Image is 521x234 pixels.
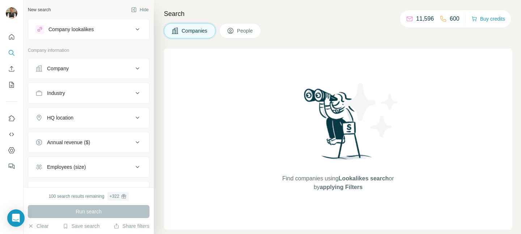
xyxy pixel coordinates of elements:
span: applying Filters [320,184,363,190]
span: Find companies using or by [280,174,396,192]
div: + 322 [110,193,119,200]
div: Company [47,65,69,72]
button: HQ location [28,109,149,126]
button: Buy credits [471,14,505,24]
button: Search [6,46,17,59]
button: Employees (size) [28,158,149,176]
h4: Search [164,9,512,19]
button: Industry [28,84,149,102]
button: Clear [28,222,48,230]
span: Companies [182,27,208,34]
button: Use Surfe on LinkedIn [6,112,17,125]
button: Feedback [6,160,17,173]
button: My lists [6,78,17,91]
span: People [237,27,254,34]
button: Annual revenue ($) [28,134,149,151]
button: Technologies [28,183,149,200]
div: Company lookalikes [48,26,94,33]
button: Company lookalikes [28,21,149,38]
div: Industry [47,89,65,97]
p: Company information [28,47,149,54]
button: Company [28,60,149,77]
div: HQ location [47,114,73,121]
button: Enrich CSV [6,62,17,75]
button: Save search [63,222,99,230]
div: Annual revenue ($) [47,139,90,146]
button: Dashboard [6,144,17,157]
p: 11,596 [416,14,434,23]
img: Surfe Illustration - Stars [338,78,403,143]
span: Lookalikes search [339,175,389,181]
div: Open Intercom Messenger [7,209,25,227]
div: 100 search results remaining [48,192,128,201]
img: Avatar [6,7,17,19]
p: 600 [450,14,459,23]
div: New search [28,7,51,13]
button: Use Surfe API [6,128,17,141]
button: Hide [126,4,154,15]
img: Surfe Illustration - Woman searching with binoculars [301,87,376,167]
div: Employees (size) [47,163,86,171]
button: Share filters [114,222,149,230]
button: Quick start [6,30,17,43]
